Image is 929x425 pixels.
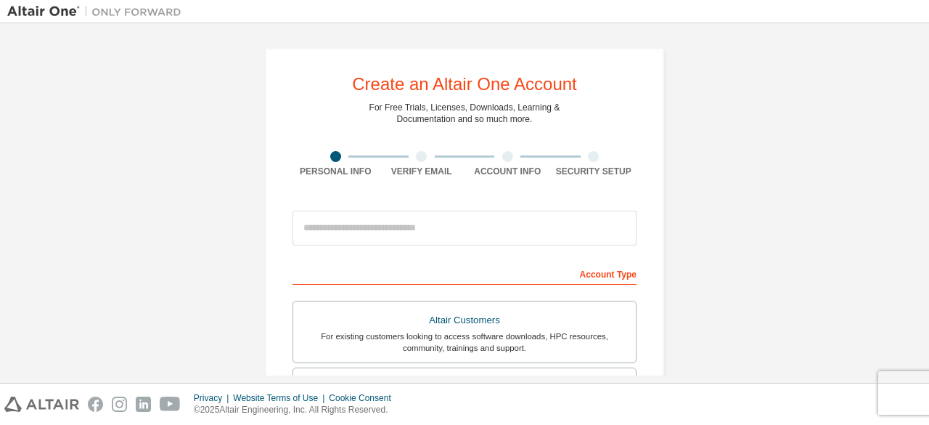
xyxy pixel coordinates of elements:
div: Website Terms of Use [233,392,329,404]
div: Account Info [464,166,551,177]
div: Privacy [194,392,233,404]
img: youtube.svg [160,397,181,412]
div: For Free Trials, Licenses, Downloads, Learning & Documentation and so much more. [369,102,560,125]
div: Cookie Consent [329,392,399,404]
div: Verify Email [379,166,465,177]
div: Personal Info [292,166,379,177]
img: facebook.svg [88,397,103,412]
div: For existing customers looking to access software downloads, HPC resources, community, trainings ... [302,331,627,354]
div: Altair Customers [302,310,627,331]
img: Altair One [7,4,189,19]
img: linkedin.svg [136,397,151,412]
img: altair_logo.svg [4,397,79,412]
p: © 2025 Altair Engineering, Inc. All Rights Reserved. [194,404,400,416]
div: Create an Altair One Account [352,76,577,93]
div: Account Type [292,262,637,285]
div: Security Setup [551,166,637,177]
img: instagram.svg [112,397,127,412]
